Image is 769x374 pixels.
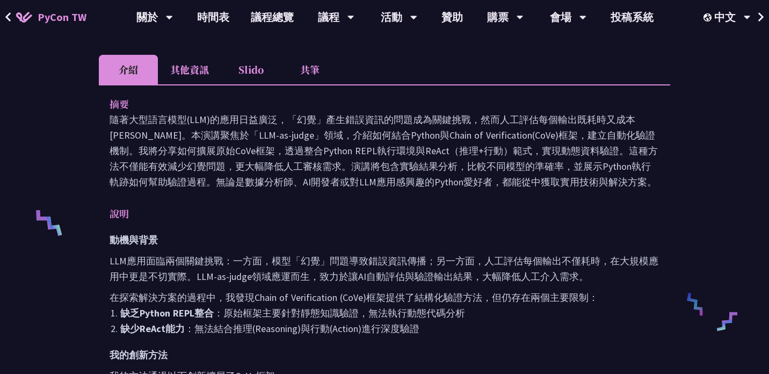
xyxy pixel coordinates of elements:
[120,321,659,336] li: ：無法結合推理(Reasoning)與行動(Action)進行深度驗證
[221,55,280,84] li: Slido
[120,305,659,321] li: ：原始框架主要針對靜態知識驗證，無法執行動態代碼分析
[99,55,158,84] li: 介紹
[110,232,659,248] h3: 動機與背景
[16,12,32,23] img: Home icon of PyCon TW 2025
[110,96,638,112] p: 摘要
[703,13,714,21] img: Locale Icon
[110,347,659,363] h3: 我的創新方法
[110,290,659,305] p: 在探索解決方案的過程中，我發現Chain of Verification (CoVe)框架提供了結構化驗證方法，但仍存在兩個主要限制：
[38,9,86,25] span: PyCon TW
[110,253,659,284] p: LLM應用面臨兩個關鍵挑戰：一方面，模型「幻覺」問題導致錯誤資訊傳播；另一方面，人工評估每個輸出不僅耗時，在大規模應用中更是不切實際。LLM-as-judge領域應運而生，致力於讓AI自動評估與...
[5,4,97,31] a: PyCon TW
[120,307,214,319] strong: 缺乏Python REPL整合
[120,322,185,335] strong: 缺少ReAct能力
[280,55,339,84] li: 共筆
[158,55,221,84] li: 其他資訊
[110,112,659,190] p: 隨著大型語言模型(LLM)的應用日益廣泛，「幻覺」產生錯誤資訊的問題成為關鍵挑戰，然而人工評估每個輸出既耗時又成本[PERSON_NAME]。本演講聚焦於「LLM-as-judge」領域，介紹如...
[110,206,638,221] p: 說明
